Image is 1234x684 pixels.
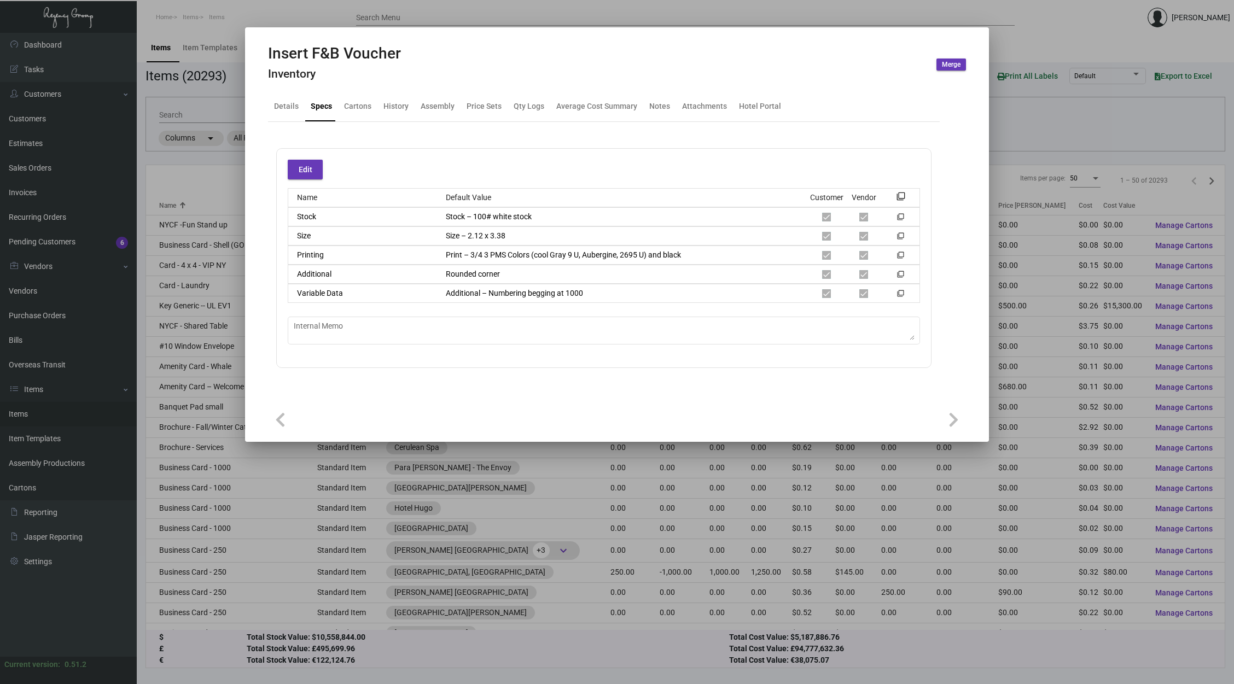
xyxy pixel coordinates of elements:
button: Merge [936,59,966,71]
div: Details [274,101,299,112]
span: Merge [942,60,961,69]
div: Average Cost Summary [556,101,637,112]
div: Hotel Portal [739,101,781,112]
mat-icon: filter_none [897,235,904,242]
button: Edit [288,160,323,179]
div: Current version: [4,659,60,670]
mat-icon: filter_none [897,292,904,299]
h4: Inventory [268,67,401,81]
div: Vendor [852,192,876,203]
div: Default Value [437,192,808,203]
mat-icon: filter_none [897,215,904,223]
div: Cartons [344,101,371,112]
div: Attachments [682,101,727,112]
mat-icon: filter_none [897,254,904,261]
div: 0.51.2 [65,659,86,670]
div: Assembly [421,101,455,112]
div: Qty Logs [514,101,544,112]
div: Price Sets [467,101,502,112]
div: Customer [810,192,843,203]
span: Edit [299,165,312,174]
mat-icon: filter_none [897,195,905,204]
div: History [383,101,409,112]
div: Notes [649,101,670,112]
mat-icon: filter_none [897,273,904,280]
h2: Insert F&B Voucher [268,44,401,63]
div: Specs [311,101,332,112]
div: Name [288,192,437,203]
